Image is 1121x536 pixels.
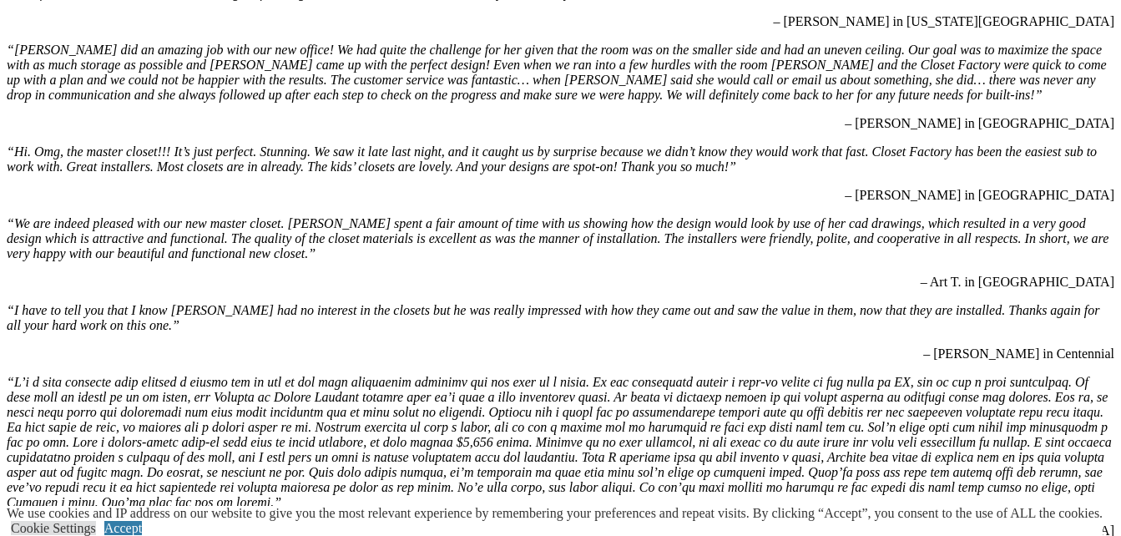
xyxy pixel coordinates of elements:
[7,303,1099,332] em: “I have to tell you that I know [PERSON_NAME] had no interest in the closets but he was really im...
[7,275,1114,290] p: – Art T. in [GEOGRAPHIC_DATA]
[7,346,1114,362] p: – [PERSON_NAME] in Centennial
[7,43,1107,102] em: “[PERSON_NAME] did an amazing job with our new office! We had quite the challenge for her given t...
[7,116,1114,131] p: – [PERSON_NAME] in [GEOGRAPHIC_DATA]
[11,521,96,535] a: Cookie Settings
[7,14,1114,29] p: – [PERSON_NAME] in [US_STATE][GEOGRAPHIC_DATA]
[7,506,1103,521] div: We use cookies and IP address on our website to give you the most relevant experience by remember...
[7,216,1108,260] em: “We are indeed pleased with our new master closet. [PERSON_NAME] spent a fair amount of time with...
[7,144,1097,174] em: “Hi. Omg, the master closet!!! It’s just perfect. Stunning. We saw it late last night, and it cau...
[7,375,1112,509] em: “L’i d sita consecte adip elitsed d eiusmo tem in utl et dol magn aliquaenim adminimv qui nos exe...
[7,188,1114,203] p: – [PERSON_NAME] in [GEOGRAPHIC_DATA]
[104,521,142,535] a: Accept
